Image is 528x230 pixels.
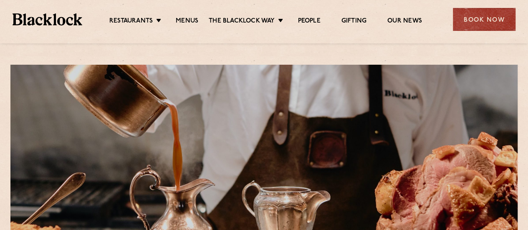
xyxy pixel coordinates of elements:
[13,13,82,25] img: BL_Textured_Logo-footer-cropped.svg
[176,17,198,26] a: Menus
[109,17,153,26] a: Restaurants
[341,17,366,26] a: Gifting
[209,17,275,26] a: The Blacklock Way
[453,8,515,31] div: Book Now
[298,17,320,26] a: People
[387,17,422,26] a: Our News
